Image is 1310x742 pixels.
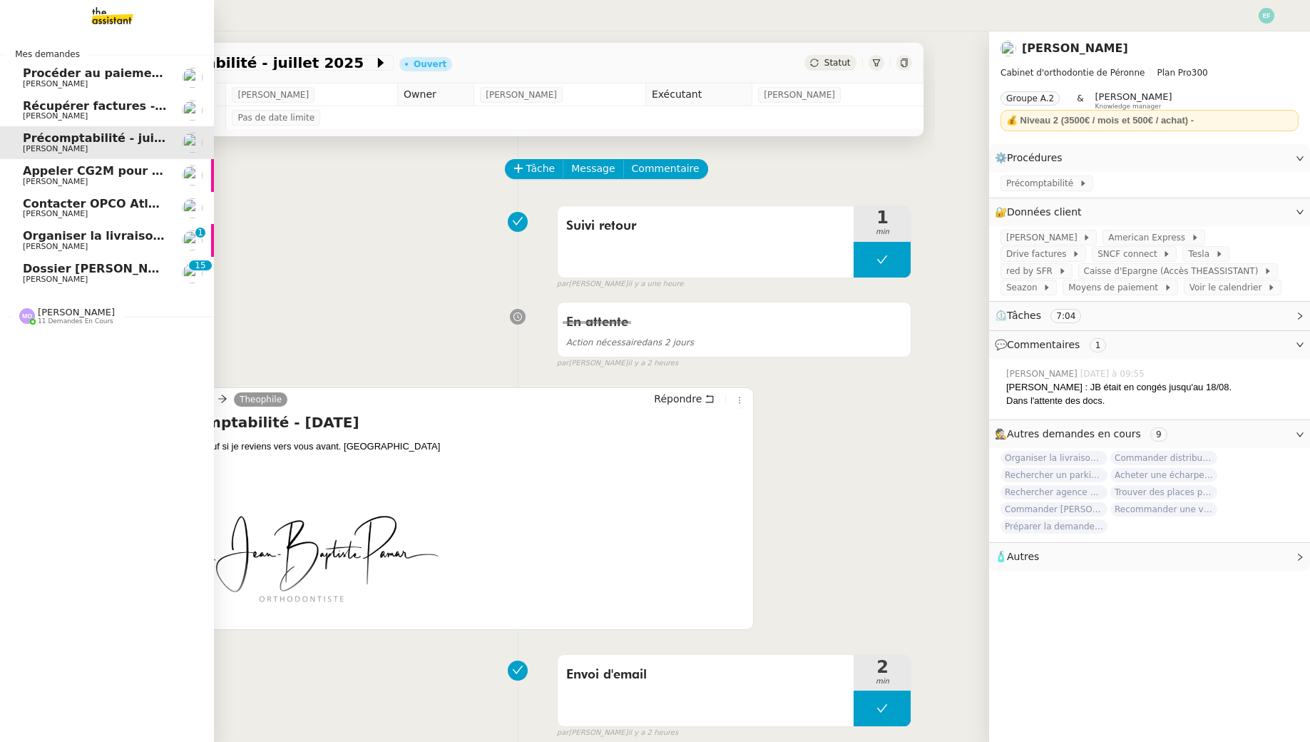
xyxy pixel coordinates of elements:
[1007,428,1141,439] span: Autres demandes en cours
[23,177,88,186] span: [PERSON_NAME]
[200,260,206,273] p: 5
[1007,152,1063,163] span: Procédures
[486,88,557,102] span: [PERSON_NAME]
[824,58,851,68] span: Statut
[1001,68,1145,78] span: Cabinet d'orthodontie de Péronne
[995,150,1069,166] span: ⚙️
[1001,519,1107,534] span: Préparer la demande de congés paternité
[23,242,88,251] span: [PERSON_NAME]
[654,392,702,406] span: Répondre
[183,198,203,218] img: users%2FQNmrJKjvCnhZ9wRJPnUNc9lj8eE3%2Favatar%2F5ca36b56-0364-45de-a850-26ae83da85f1
[183,101,203,121] img: users%2FME7CwGhkVpexbSaUxoFyX6OhGQk2%2Favatar%2Fe146a5d2-1708-490f-af4b-78e736222863
[23,99,203,113] span: Récupérer factures - [DATE]
[1097,247,1162,261] span: SNCF connect
[130,467,551,741] img: Copie de Email Smart Signature.png
[1157,68,1191,78] span: Plan Pro
[632,161,700,177] span: Commentaire
[557,357,569,370] span: par
[6,47,88,61] span: Mes demandes
[1007,310,1041,321] span: Tâches
[1095,103,1162,111] span: Knowledge manager
[38,317,113,325] span: 11 demandes en cours
[195,228,205,238] nz-badge-sup: 1
[566,337,694,347] span: dans 2 jours
[1189,280,1267,295] span: Voir le calendrier
[1050,309,1081,323] nz-tag: 7:04
[23,262,181,275] span: Dossier [PERSON_NAME]
[23,79,88,88] span: [PERSON_NAME]
[563,159,623,179] button: Message
[23,275,88,284] span: [PERSON_NAME]
[1007,339,1080,350] span: Commentaires
[189,260,211,270] nz-badge-sup: 15
[130,412,748,432] h4: Re: Précomptabilité - [DATE]
[1001,502,1107,517] span: Commander [PERSON_NAME] Spot-On pour chats
[23,209,88,218] span: [PERSON_NAME]
[1006,230,1083,245] span: [PERSON_NAME]
[854,226,911,238] span: min
[1007,206,1082,218] span: Données client
[1001,468,1107,482] span: Rechercher un parking à vendre à [GEOGRAPHIC_DATA]
[195,260,200,273] p: 1
[989,420,1310,448] div: 🕵️Autres demandes en cours 9
[557,357,678,370] small: [PERSON_NAME]
[23,131,211,145] span: Précomptabilité - juillet 2025
[995,204,1088,220] span: 🔐
[1068,280,1163,295] span: Moyens de paiement
[240,395,282,405] span: Theophile
[23,229,251,243] span: Organiser la livraison du coffre-fort
[1188,247,1214,261] span: Tesla
[1006,176,1079,190] span: Précomptabilité
[995,310,1093,321] span: ⏲️
[764,88,835,102] span: [PERSON_NAME]
[623,159,708,179] button: Commentaire
[989,302,1310,330] div: ⏲️Tâches 7:04
[571,161,615,177] span: Message
[1108,230,1190,245] span: American Express
[1001,451,1107,465] span: Organiser la livraison du coffre-fort
[1110,468,1217,482] span: Acheter une écharpe orange
[23,197,348,210] span: Contacter OPCO Atlas pour financement formation
[1090,338,1107,352] nz-tag: 1
[183,133,203,153] img: users%2FlEKjZHdPaYMNgwXp1mLJZ8r8UFs1%2Favatar%2F1e03ee85-bb59-4f48-8ffa-f076c2e8c285
[23,111,88,121] span: [PERSON_NAME]
[1006,115,1194,126] strong: 💰 Niveau 2 (3500€ / mois et 500€ / achat) -
[557,278,569,290] span: par
[995,551,1039,562] span: 🧴
[1259,8,1274,24] img: svg
[628,278,683,290] span: il y a une heure
[989,543,1310,571] div: 🧴Autres
[38,307,115,317] span: [PERSON_NAME]
[1006,367,1080,380] span: [PERSON_NAME]
[1095,91,1172,102] span: [PERSON_NAME]
[995,428,1173,439] span: 🕵️
[1150,427,1167,442] nz-tag: 9
[23,164,285,178] span: Appeler CG2M pour suivi de signification
[183,230,203,250] img: users%2FlEKjZHdPaYMNgwXp1mLJZ8r8UFs1%2Favatar%2F1e03ee85-bb59-4f48-8ffa-f076c2e8c285
[129,56,374,70] span: Précomptabilité - juillet 2025
[1006,380,1299,395] div: [PERSON_NAME] : JB était en congés jusqu'au 18/08.
[989,144,1310,172] div: ⚙️Procédures
[1001,41,1016,56] img: users%2FlEKjZHdPaYMNgwXp1mLJZ8r8UFs1%2Favatar%2F1e03ee85-bb59-4f48-8ffa-f076c2e8c285
[237,111,314,125] span: Pas de date limite
[628,727,678,739] span: il y a 2 heures
[989,198,1310,226] div: 🔐Données client
[23,144,88,153] span: [PERSON_NAME]
[183,166,203,185] img: users%2FME7CwGhkVpexbSaUxoFyX6OhGQk2%2Favatar%2Fe146a5d2-1708-490f-af4b-78e736222863
[398,83,474,106] td: Owner
[19,308,35,324] img: svg
[566,337,642,347] span: Action nécessaire
[1084,264,1264,278] span: Caisse d'Epargne (Accès THEASSISTANT)
[1001,91,1060,106] nz-tag: Groupe A.2
[557,278,684,290] small: [PERSON_NAME]
[1110,502,1217,517] span: Recommander une vignette Crit Air
[1007,551,1039,562] span: Autres
[645,83,752,106] td: Exécutant
[237,88,309,102] span: [PERSON_NAME]
[1006,394,1299,408] div: Dans l'attente des docs.
[1110,451,1217,465] span: Commander distributeur Savic Loop Marble
[1080,367,1147,380] span: [DATE] à 09:55
[505,159,564,179] button: Tâche
[566,664,846,686] span: Envoi d'email
[854,209,911,226] span: 1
